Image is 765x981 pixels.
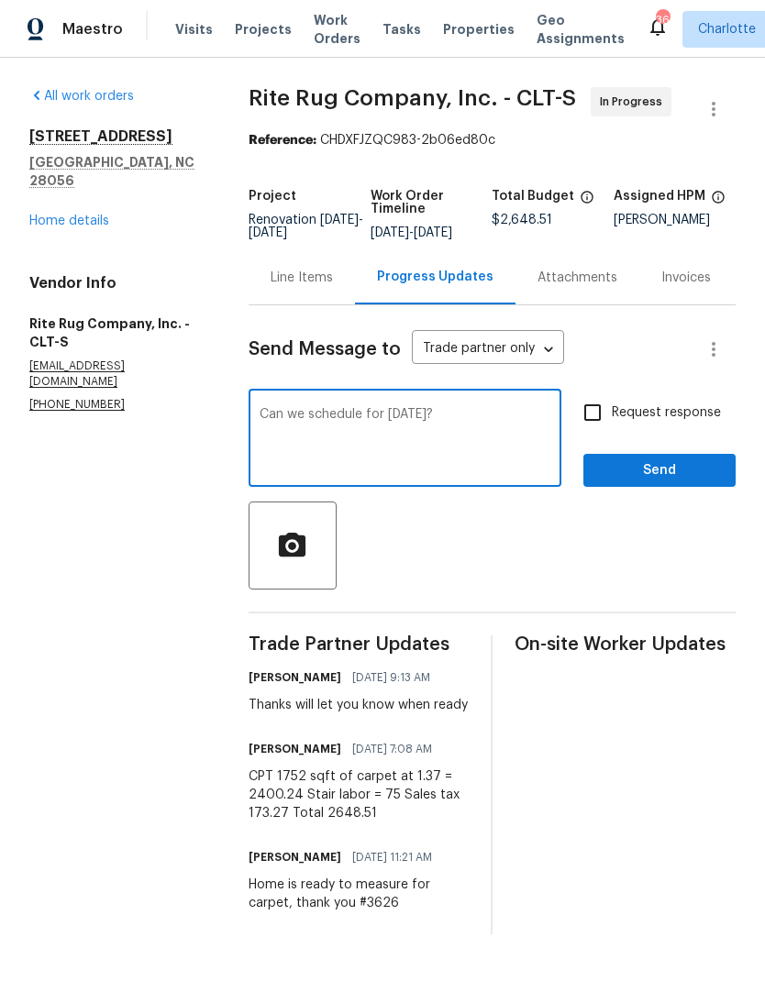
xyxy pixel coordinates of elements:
[29,90,134,103] a: All work orders
[352,668,430,687] span: [DATE] 9:13 AM
[656,11,669,29] div: 36
[412,335,564,365] div: Trade partner only
[29,274,205,292] h4: Vendor Info
[249,226,287,239] span: [DATE]
[377,268,493,286] div: Progress Updates
[583,454,736,488] button: Send
[29,314,205,351] h5: Rite Rug Company, Inc. - CLT-S
[414,226,452,239] span: [DATE]
[661,269,711,287] div: Invoices
[175,20,213,39] span: Visits
[249,134,316,147] b: Reference:
[271,269,333,287] div: Line Items
[711,190,726,214] span: The hpm assigned to this work order.
[371,190,493,215] h5: Work Order Timeline
[249,767,470,822] div: CPT 1752 sqft of carpet at 1.37 = 2400.24 Stair labor = 75 Sales tax 173.27 Total 2648.51
[260,408,550,472] textarea: Can we schedule for [DATE]?
[443,20,515,39] span: Properties
[249,635,470,654] span: Trade Partner Updates
[320,214,359,226] span: [DATE]
[612,403,721,423] span: Request response
[492,214,552,226] span: $2,648.51
[371,226,452,239] span: -
[62,20,123,39] span: Maestro
[249,696,468,714] div: Thanks will let you know when ready
[492,190,574,203] h5: Total Budget
[249,876,470,912] div: Home is ready to measure for carpet, thank you #3626
[580,190,594,214] span: The total cost of line items that have been proposed by Opendoor. This sum includes line items th...
[537,11,625,48] span: Geo Assignments
[29,215,109,227] a: Home details
[249,848,341,866] h6: [PERSON_NAME]
[371,226,409,239] span: [DATE]
[382,23,421,36] span: Tasks
[235,20,292,39] span: Projects
[249,131,736,149] div: CHDXFJZQC983-2b06ed80c
[600,93,670,111] span: In Progress
[352,848,432,866] span: [DATE] 11:21 AM
[698,20,756,39] span: Charlotte
[249,740,341,758] h6: [PERSON_NAME]
[538,269,617,287] div: Attachments
[249,214,363,239] span: -
[249,340,401,358] span: Send Message to
[515,635,736,654] span: On-site Worker Updates
[614,214,736,226] div: [PERSON_NAME]
[249,668,341,687] h6: [PERSON_NAME]
[249,214,363,239] span: Renovation
[614,190,705,203] h5: Assigned HPM
[352,740,432,758] span: [DATE] 7:08 AM
[314,11,360,48] span: Work Orders
[598,459,721,482] span: Send
[249,190,296,203] h5: Project
[249,87,576,109] span: Rite Rug Company, Inc. - CLT-S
